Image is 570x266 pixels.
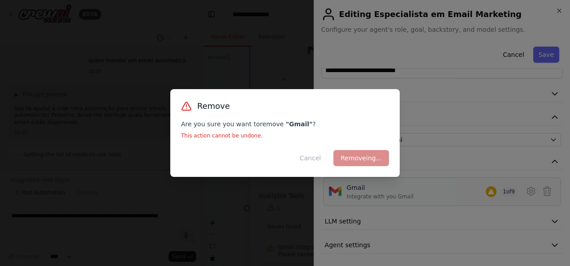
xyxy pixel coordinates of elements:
[286,120,313,128] strong: " Gmail "
[181,132,389,139] p: This action cannot be undone.
[293,150,328,166] button: Cancel
[333,150,389,166] button: Removeing...
[197,100,230,112] h3: Remove
[181,120,389,129] p: Are you sure you want to remove ?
